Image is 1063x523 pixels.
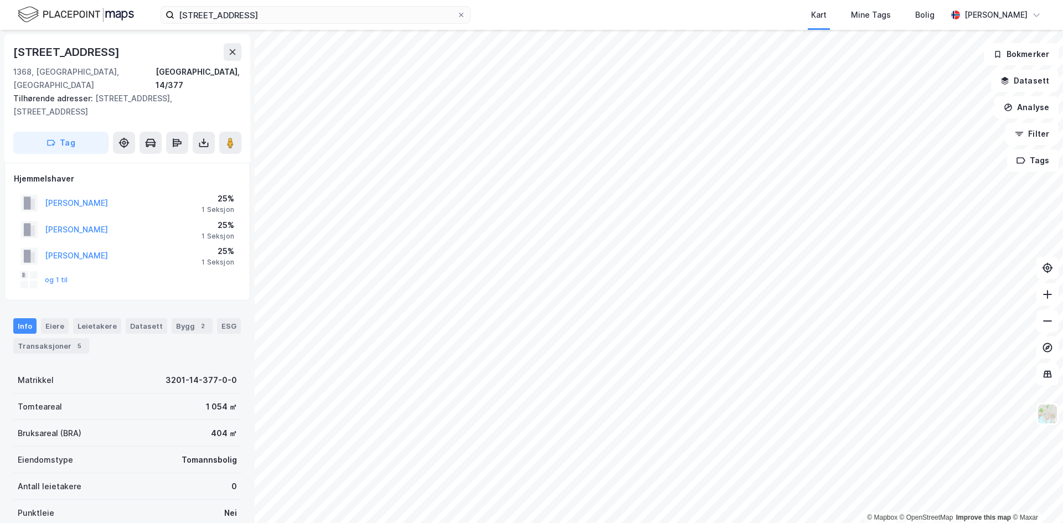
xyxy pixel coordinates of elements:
[126,318,167,334] div: Datasett
[13,338,89,354] div: Transaksjoner
[206,400,237,413] div: 1 054 ㎡
[211,427,237,440] div: 404 ㎡
[202,232,234,241] div: 1 Seksjon
[174,7,457,23] input: Søk på adresse, matrikkel, gårdeiere, leietakere eller personer
[956,514,1011,521] a: Improve this map
[13,132,109,154] button: Tag
[851,8,891,22] div: Mine Tags
[1005,123,1059,145] button: Filter
[156,65,241,92] div: [GEOGRAPHIC_DATA], 14/377
[18,506,54,520] div: Punktleie
[18,374,54,387] div: Matrikkel
[166,374,237,387] div: 3201-14-377-0-0
[202,258,234,267] div: 1 Seksjon
[18,480,81,493] div: Antall leietakere
[13,318,37,334] div: Info
[14,172,241,185] div: Hjemmelshaver
[1008,470,1063,523] iframe: Chat Widget
[41,318,69,334] div: Eiere
[994,96,1059,118] button: Analyse
[74,340,85,351] div: 5
[182,453,237,467] div: Tomannsbolig
[13,65,156,92] div: 1368, [GEOGRAPHIC_DATA], [GEOGRAPHIC_DATA]
[13,92,233,118] div: [STREET_ADDRESS], [STREET_ADDRESS]
[867,514,897,521] a: Mapbox
[13,94,95,103] span: Tilhørende adresser:
[13,43,122,61] div: [STREET_ADDRESS]
[1037,403,1058,424] img: Z
[964,8,1028,22] div: [PERSON_NAME]
[984,43,1059,65] button: Bokmerker
[202,245,234,258] div: 25%
[202,192,234,205] div: 25%
[991,70,1059,92] button: Datasett
[197,320,208,332] div: 2
[1007,149,1059,172] button: Tags
[231,480,237,493] div: 0
[18,453,73,467] div: Eiendomstype
[202,205,234,214] div: 1 Seksjon
[900,514,953,521] a: OpenStreetMap
[811,8,827,22] div: Kart
[224,506,237,520] div: Nei
[18,5,134,24] img: logo.f888ab2527a4732fd821a326f86c7f29.svg
[18,427,81,440] div: Bruksareal (BRA)
[217,318,241,334] div: ESG
[172,318,213,334] div: Bygg
[1008,470,1063,523] div: Kontrollprogram for chat
[202,219,234,232] div: 25%
[73,318,121,334] div: Leietakere
[915,8,935,22] div: Bolig
[18,400,62,413] div: Tomteareal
